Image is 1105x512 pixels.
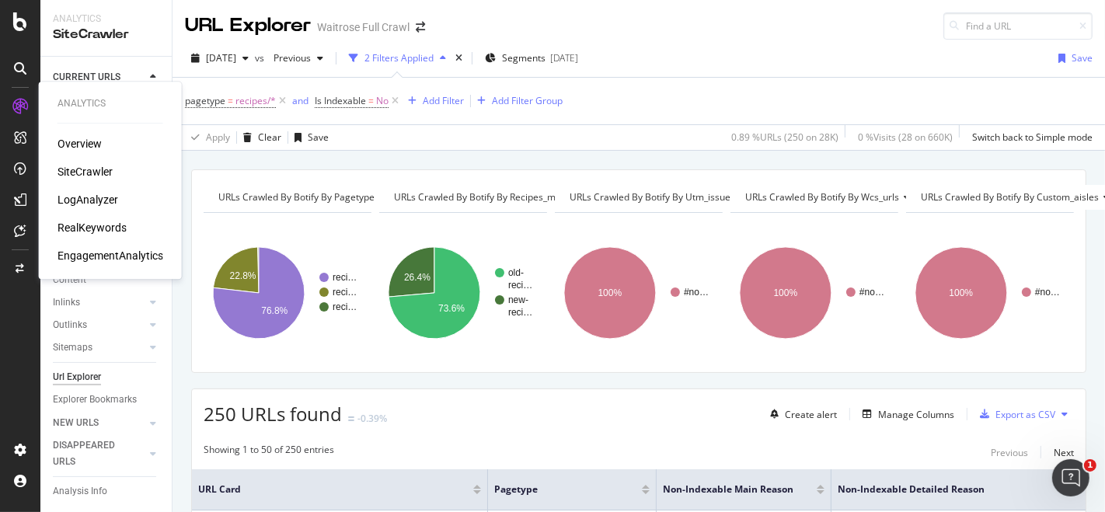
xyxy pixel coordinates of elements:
a: Inlinks [53,294,145,311]
button: Manage Columns [856,405,954,423]
div: Add Filter Group [492,94,563,107]
button: Previous [267,46,329,71]
img: Equal [348,416,354,421]
div: Sitemaps [53,340,92,356]
text: 73.6% [438,303,465,314]
div: -0.39% [357,412,387,425]
div: Outlinks [53,317,87,333]
a: CURRENT URLS [53,69,145,85]
span: URLs Crawled By Botify By recipes_migration [394,190,589,204]
div: SiteCrawler [53,26,159,44]
button: Switch back to Simple mode [966,125,1093,150]
h4: URLs Crawled By Botify By recipes_migration [391,185,612,210]
iframe: Intercom live chat [1052,459,1089,496]
div: arrow-right-arrow-left [416,22,425,33]
text: 100% [598,287,622,298]
div: [DATE] [550,51,578,64]
button: Save [1052,46,1093,71]
div: Content [53,272,86,288]
span: URLs Crawled By Botify By wcs_urls [745,190,899,204]
svg: A chart. [555,225,720,360]
text: new- [508,294,528,305]
a: Content [53,272,161,288]
button: Clear [237,125,281,150]
a: Url Explorer [53,369,161,385]
div: Showing 1 to 50 of 250 entries [204,443,334,461]
div: Inlinks [53,294,80,311]
div: Analysis Info [53,483,107,500]
div: Overview [58,136,102,152]
a: Sitemaps [53,340,145,356]
span: Non-Indexable Main Reason [663,482,793,496]
div: SiteCrawler [58,164,113,179]
div: Switch back to Simple mode [972,131,1093,144]
div: Previous [991,446,1028,459]
text: 100% [950,287,974,298]
text: old- [508,267,524,278]
text: reci… [333,301,357,312]
div: Save [1072,51,1093,64]
div: Clear [258,131,281,144]
div: and [292,94,308,107]
button: [DATE] [185,46,255,71]
div: Url Explorer [53,369,101,385]
a: Analysis Info [53,483,161,500]
div: Export as CSV [995,408,1055,421]
div: Explorer Bookmarks [53,392,137,408]
svg: A chart. [204,225,369,360]
button: 2 Filters Applied [343,46,452,71]
input: Find a URL [943,12,1093,40]
div: times [452,51,465,66]
div: Analytics [53,12,159,26]
span: pagetype [494,482,619,496]
div: URL Explorer [185,12,311,39]
text: #no… [1035,287,1060,298]
div: A chart. [906,225,1072,360]
span: pagetype [185,94,225,107]
span: No [376,90,389,112]
span: URLs Crawled By Botify By utm_issue [570,190,730,204]
div: Create alert [785,408,837,421]
span: URLs Crawled By Botify By custom_aisles [921,190,1099,204]
text: 100% [774,287,798,298]
span: recipes/* [235,90,276,112]
button: Segments[DATE] [479,46,584,71]
a: LogAnalyzer [58,192,118,207]
text: 22.8% [230,270,256,281]
span: 2025 Sep. 13th [206,51,236,64]
button: Add Filter Group [471,92,563,110]
button: Export as CSV [974,402,1055,427]
h4: URLs Crawled By Botify By wcs_urls [742,185,922,210]
a: Explorer Bookmarks [53,392,161,408]
div: DISAPPEARED URLS [53,437,131,470]
div: 0 % Visits ( 28 on 660K ) [858,131,953,144]
div: Next [1054,446,1074,459]
div: 0.89 % URLs ( 250 on 28K ) [731,131,838,144]
h4: URLs Crawled By Botify By utm_issue [566,185,754,210]
a: NEW URLS [53,415,145,431]
span: vs [255,51,267,64]
button: Create alert [764,402,837,427]
svg: A chart. [379,225,545,360]
span: Segments [502,51,546,64]
text: reci… [333,287,357,298]
span: 250 URLs found [204,401,342,427]
text: reci… [508,280,532,291]
button: Previous [991,443,1028,461]
a: DISAPPEARED URLS [53,437,145,470]
div: NEW URLS [53,415,99,431]
a: EngagementAnalytics [58,248,163,263]
text: reci… [508,307,532,318]
a: Outlinks [53,317,145,333]
div: Manage Columns [878,408,954,421]
a: RealKeywords [58,220,127,235]
span: = [368,94,374,107]
span: Is Indexable [315,94,366,107]
text: #no… [684,287,709,298]
span: URL Card [198,482,469,496]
